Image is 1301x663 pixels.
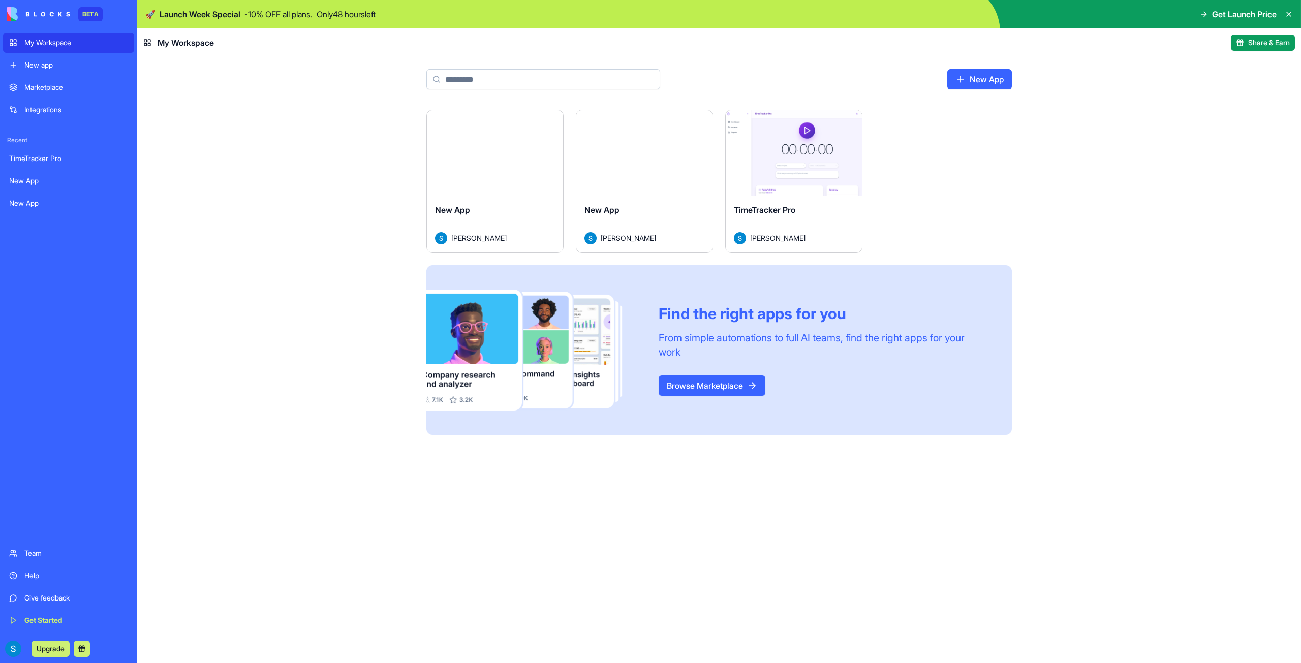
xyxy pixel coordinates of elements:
[317,8,376,20] p: Only 48 hours left
[24,615,128,625] div: Get Started
[24,548,128,558] div: Team
[435,232,447,244] img: Avatar
[659,331,987,359] div: From simple automations to full AI teams, find the right apps for your work
[160,8,240,20] span: Launch Week Special
[3,193,134,213] a: New App
[3,171,134,191] a: New App
[145,8,156,20] span: 🚀
[3,610,134,630] a: Get Started
[1231,35,1295,51] button: Share & Earn
[3,136,134,144] span: Recent
[601,233,656,243] span: [PERSON_NAME]
[734,205,795,215] span: TimeTracker Pro
[24,82,128,92] div: Marketplace
[659,375,765,396] a: Browse Marketplace
[576,110,713,253] a: New AppAvatar[PERSON_NAME]
[24,105,128,115] div: Integrations
[3,77,134,98] a: Marketplace
[584,232,597,244] img: Avatar
[3,148,134,169] a: TimeTracker Pro
[725,110,862,253] a: TimeTracker ProAvatar[PERSON_NAME]
[3,565,134,586] a: Help
[426,290,642,411] img: Frame_181_egmpey.png
[435,205,470,215] span: New App
[1248,38,1290,48] span: Share & Earn
[7,7,70,21] img: logo
[9,198,128,208] div: New App
[24,593,128,603] div: Give feedback
[426,110,564,253] a: New AppAvatar[PERSON_NAME]
[32,643,70,653] a: Upgrade
[3,543,134,563] a: Team
[158,37,214,49] span: My Workspace
[451,233,507,243] span: [PERSON_NAME]
[7,7,103,21] a: BETA
[1212,8,1277,20] span: Get Launch Price
[78,7,103,21] div: BETA
[9,176,128,186] div: New App
[584,205,619,215] span: New App
[659,304,987,323] div: Find the right apps for you
[5,641,21,657] img: ACg8ocIJ4Ck4hVZynRG5ifQXcFqUpEG2NPPhbJfXe0fA0w8zRfpKBw=s96-c
[3,55,134,75] a: New app
[3,588,134,608] a: Give feedback
[244,8,313,20] p: - 10 % OFF all plans.
[3,33,134,53] a: My Workspace
[734,232,746,244] img: Avatar
[3,100,134,120] a: Integrations
[750,233,806,243] span: [PERSON_NAME]
[947,69,1012,89] a: New App
[24,60,128,70] div: New app
[9,153,128,164] div: TimeTracker Pro
[24,571,128,581] div: Help
[24,38,128,48] div: My Workspace
[32,641,70,657] button: Upgrade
